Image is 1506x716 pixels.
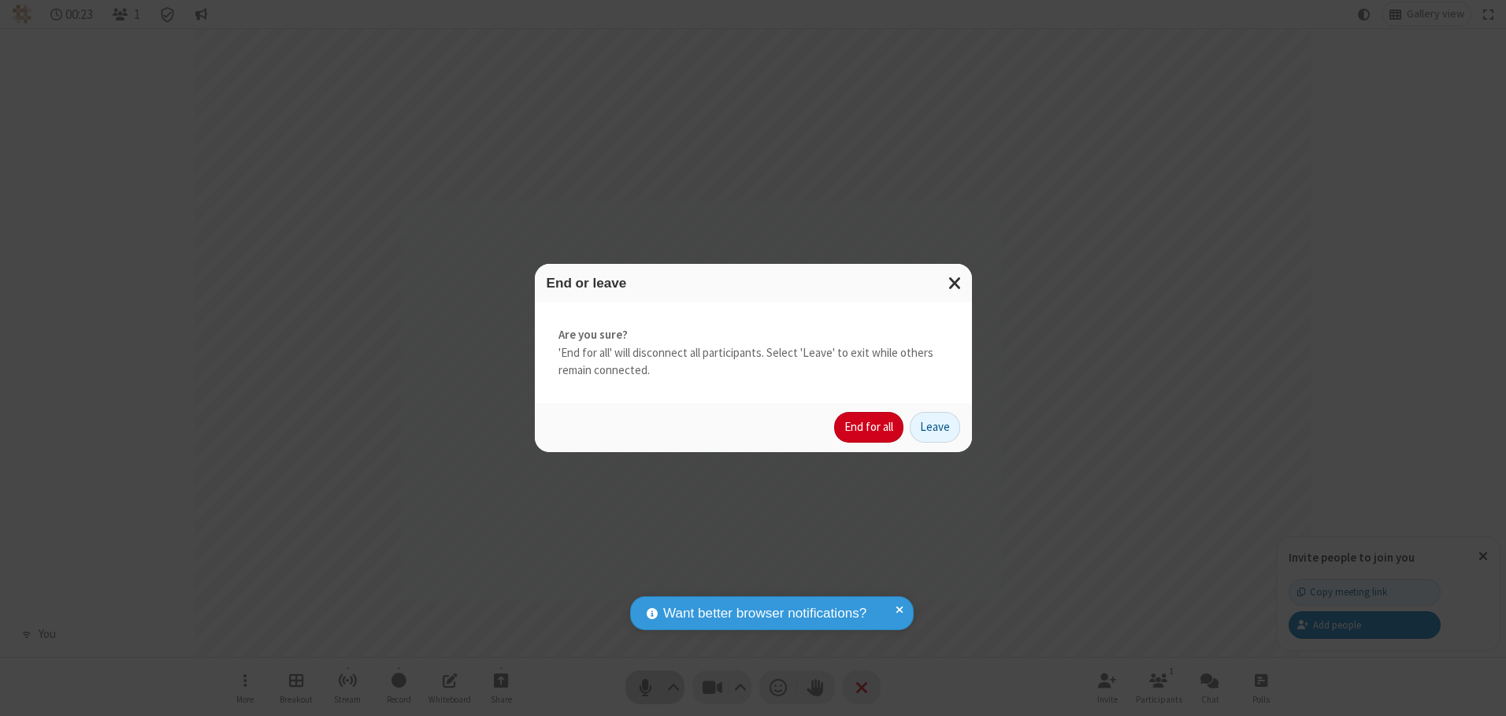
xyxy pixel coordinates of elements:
button: Close modal [939,264,972,302]
h3: End or leave [547,276,960,291]
div: 'End for all' will disconnect all participants. Select 'Leave' to exit while others remain connec... [535,302,972,403]
strong: Are you sure? [558,326,948,344]
button: End for all [834,412,903,443]
span: Want better browser notifications? [663,603,866,624]
button: Leave [910,412,960,443]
